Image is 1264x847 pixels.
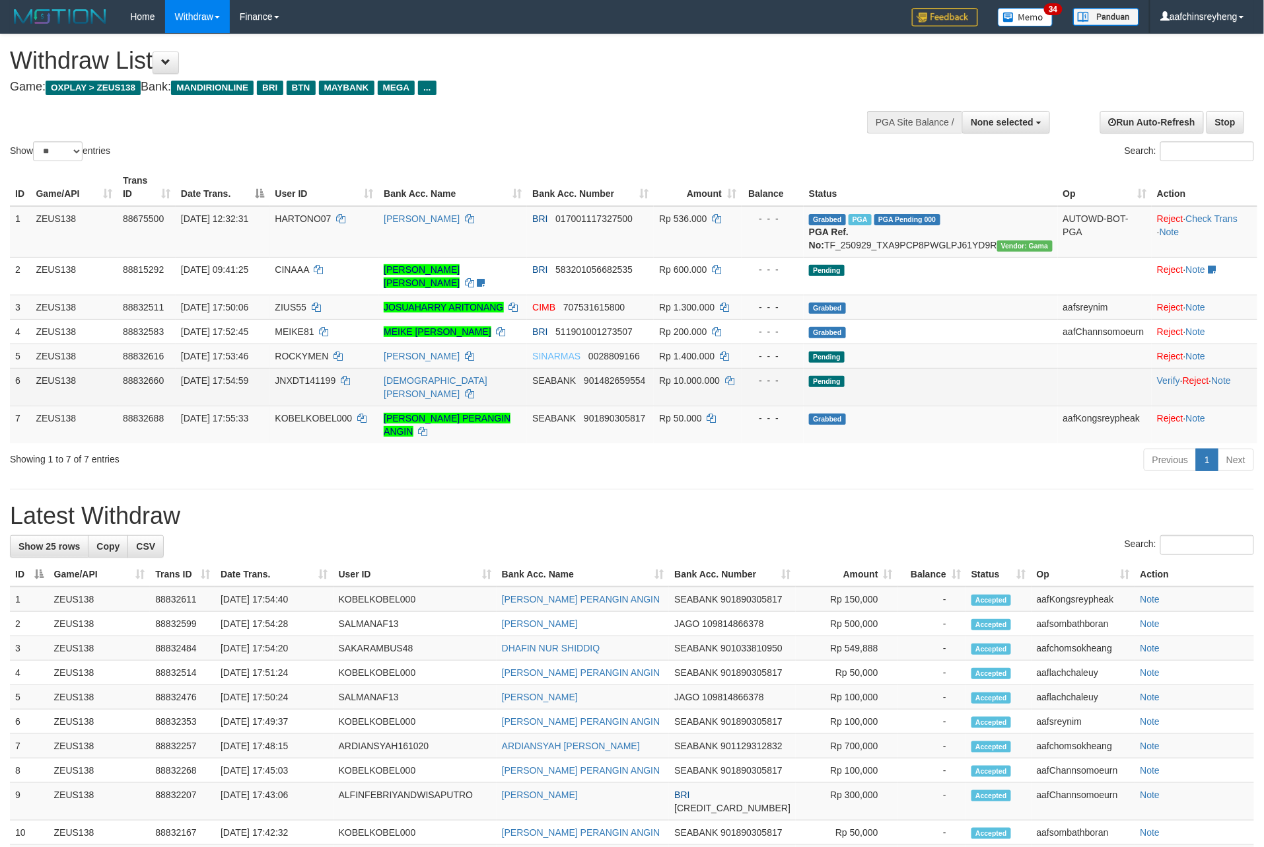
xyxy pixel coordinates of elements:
[1157,413,1183,423] a: Reject
[971,828,1011,839] span: Accepted
[659,413,702,423] span: Rp 50.000
[10,758,49,783] td: 8
[127,535,164,558] a: CSV
[1141,765,1160,776] a: Note
[275,326,314,337] span: MEIKE81
[555,213,633,224] span: Copy 017001117327500 to clipboard
[10,661,49,685] td: 4
[334,562,497,587] th: User ID: activate to sort column ascending
[1152,319,1257,344] td: ·
[1157,264,1183,275] a: Reject
[898,612,966,636] td: -
[10,319,30,344] td: 4
[502,692,578,702] a: [PERSON_NAME]
[10,734,49,758] td: 7
[674,692,699,702] span: JAGO
[962,111,1050,133] button: None selected
[1152,344,1257,368] td: ·
[898,821,966,845] td: -
[1141,667,1160,678] a: Note
[809,227,849,250] b: PGA Ref. No:
[971,619,1011,630] span: Accepted
[88,535,128,558] a: Copy
[10,535,88,558] a: Show 25 rows
[898,758,966,783] td: -
[275,213,332,224] span: HARTONO07
[418,81,436,95] span: ...
[532,326,547,337] span: BRI
[150,661,215,685] td: 88832514
[796,710,898,734] td: Rp 100,000
[10,168,30,206] th: ID
[334,734,497,758] td: ARDIANSYAH161020
[181,413,248,423] span: [DATE] 17:55:33
[275,302,306,313] span: ZIUS55
[30,206,118,258] td: ZEUS138
[720,765,782,776] span: Copy 901890305817 to clipboard
[1032,783,1135,821] td: aafChannsomoeurn
[532,351,580,361] span: SINARMAS
[898,783,966,821] td: -
[971,717,1011,728] span: Accepted
[334,710,497,734] td: KOBELKOBEL000
[804,168,1058,206] th: Status
[30,295,118,319] td: ZEUS138
[997,240,1053,252] span: Vendor URL: https://trx31.1velocity.biz
[747,350,798,363] div: - - -
[49,734,151,758] td: ZEUS138
[971,595,1011,606] span: Accepted
[49,821,151,845] td: ZEUS138
[588,351,640,361] span: Copy 0028809166 to clipboard
[334,612,497,636] td: SALMANAF13
[720,827,782,838] span: Copy 901890305817 to clipboard
[532,413,576,423] span: SEABANK
[275,264,309,275] span: CINAAA
[1196,449,1218,471] a: 1
[1157,326,1183,337] a: Reject
[796,661,898,685] td: Rp 50,000
[742,168,804,206] th: Balance
[49,636,151,661] td: ZEUS138
[1032,562,1135,587] th: Op: activate to sort column ascending
[971,644,1011,655] span: Accepted
[555,264,633,275] span: Copy 583201056682535 to clipboard
[1125,141,1254,161] label: Search:
[384,264,460,288] a: [PERSON_NAME] [PERSON_NAME]
[18,541,80,552] span: Show 25 rows
[747,212,798,225] div: - - -
[49,562,151,587] th: Game/API: activate to sort column ascending
[720,741,782,751] span: Copy 901129312832 to clipboard
[669,562,796,587] th: Bank Acc. Number: activate to sort column ascending
[867,111,962,133] div: PGA Site Balance /
[674,741,718,751] span: SEABANK
[123,264,164,275] span: 88815292
[1183,375,1209,386] a: Reject
[796,783,898,821] td: Rp 300,000
[1144,449,1197,471] a: Previous
[659,326,707,337] span: Rp 200.000
[1058,206,1152,258] td: AUTOWD-BOT-PGA
[654,168,742,206] th: Amount: activate to sort column ascending
[720,594,782,605] span: Copy 901890305817 to clipboard
[10,783,49,821] td: 9
[1157,302,1183,313] a: Reject
[1058,168,1152,206] th: Op: activate to sort column ascending
[215,685,334,710] td: [DATE] 17:50:24
[532,264,547,275] span: BRI
[849,214,872,225] span: Marked by aaftrukkakada
[502,643,600,653] a: DHAFIN NUR SHIDDIQ
[584,375,645,386] span: Copy 901482659554 to clipboard
[181,213,248,224] span: [DATE] 12:32:31
[49,783,151,821] td: ZEUS138
[898,636,966,661] td: -
[674,827,718,838] span: SEABANK
[898,685,966,710] td: -
[747,301,798,314] div: - - -
[1212,375,1232,386] a: Note
[1141,643,1160,653] a: Note
[796,685,898,710] td: Rp 100,000
[10,562,49,587] th: ID: activate to sort column descending
[912,8,978,26] img: Feedback.jpg
[46,81,141,95] span: OXPLAY > ZEUS138
[319,81,374,95] span: MAYBANK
